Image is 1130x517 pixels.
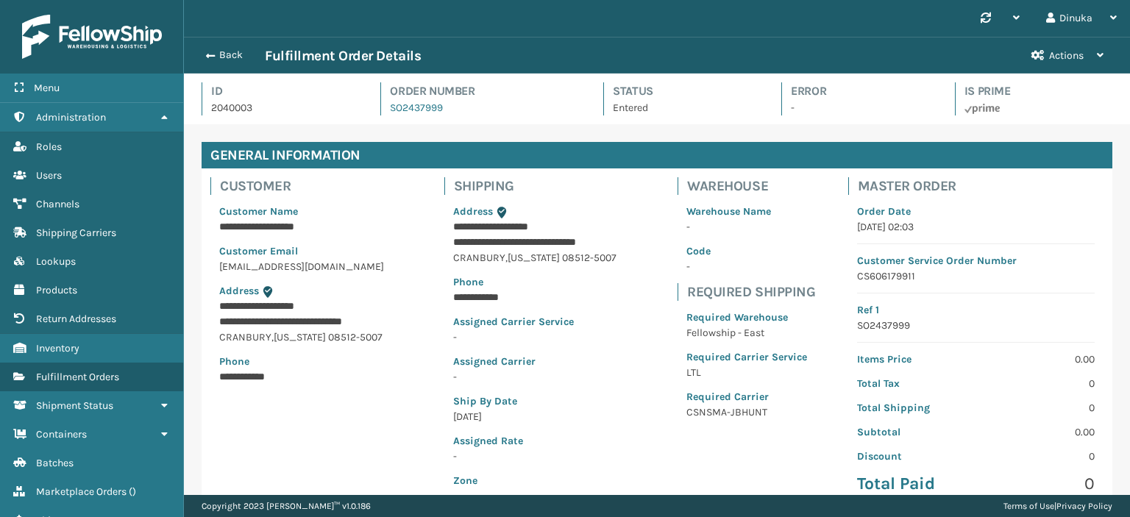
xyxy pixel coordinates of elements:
p: 0 [984,400,1095,416]
p: Phone [453,274,637,290]
h4: Master Order [858,177,1104,195]
p: [DATE] [453,409,637,424]
button: Back [197,49,265,62]
p: Total Paid [857,473,967,495]
span: CRANBURY [453,252,505,264]
p: Total Tax [857,376,967,391]
p: Required Carrier Service [686,349,807,365]
span: Marketplace Orders [36,485,127,498]
p: Discount [857,449,967,464]
button: Actions [1018,38,1117,74]
p: Code [686,243,807,259]
p: 2040003 [211,100,354,115]
h4: Warehouse [687,177,816,195]
a: SO2437999 [390,101,443,114]
p: Warehouse Name [686,204,807,219]
p: Required Warehouse [686,310,807,325]
p: Subtotal [857,424,967,440]
p: Entered [613,100,755,115]
span: Address [219,285,259,297]
p: Fellowship - East [686,325,807,340]
span: Administration [36,111,106,124]
p: [EMAIL_ADDRESS][DOMAIN_NAME] [219,259,403,274]
p: Ship By Date [453,393,637,409]
span: Users [36,169,62,182]
p: - [453,369,637,385]
p: - [453,449,637,464]
h4: Shipping [454,177,646,195]
p: 0.00 [984,352,1095,367]
p: Customer Email [219,243,403,259]
p: Phone [219,354,403,369]
p: Items Price [857,352,967,367]
p: SO2437999 [857,318,1095,333]
p: 0.00 [984,424,1095,440]
h4: Customer [220,177,412,195]
p: Assigned Carrier [453,354,637,369]
span: Products [36,284,77,296]
span: Batches [36,457,74,469]
span: , [271,331,274,343]
p: Customer Name [219,204,403,219]
span: Channels [36,198,79,210]
span: Address [453,205,493,218]
p: Assigned Rate [453,433,637,449]
p: - [453,329,637,345]
p: Customer Service Order Number [857,253,1095,268]
p: CS606179911 [857,268,1095,284]
span: - [453,473,637,502]
h4: Is Prime [964,82,1112,100]
p: Zone [453,473,637,488]
h4: Id [211,82,354,100]
a: Privacy Policy [1056,501,1112,511]
h4: Order Number [390,82,577,100]
p: Copyright 2023 [PERSON_NAME]™ v 1.0.186 [202,495,371,517]
p: - [791,100,928,115]
p: Total Shipping [857,400,967,416]
p: 0 [984,376,1095,391]
span: 08512-5007 [562,252,616,264]
p: - [686,259,807,274]
p: - [686,219,807,235]
img: logo [22,15,162,59]
span: Actions [1049,49,1084,62]
span: ( ) [129,485,136,498]
span: Inventory [36,342,79,354]
span: Lookups [36,255,76,268]
span: Menu [34,82,60,94]
p: Assigned Carrier Service [453,314,637,329]
span: Fulfillment Orders [36,371,119,383]
p: Required Carrier [686,389,807,404]
span: [US_STATE] [508,252,560,264]
a: Terms of Use [1003,501,1054,511]
h4: Status [613,82,755,100]
span: , [505,252,508,264]
p: 0 [984,449,1095,464]
p: 0 [984,473,1095,495]
div: | [1003,495,1112,517]
p: [DATE] 02:03 [857,219,1095,235]
span: Containers [36,428,87,441]
p: CSNSMA-JBHUNT [686,404,807,420]
span: Shipping Carriers [36,227,116,239]
h4: Error [791,82,928,100]
p: LTL [686,365,807,380]
p: Order Date [857,204,1095,219]
span: 08512-5007 [328,331,383,343]
span: CRANBURY [219,331,271,343]
span: Return Addresses [36,313,116,325]
span: [US_STATE] [274,331,326,343]
p: Ref 1 [857,302,1095,318]
h4: General Information [202,142,1112,168]
h4: Required Shipping [687,283,816,301]
span: Roles [36,140,62,153]
span: Shipment Status [36,399,113,412]
h3: Fulfillment Order Details [265,47,421,65]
